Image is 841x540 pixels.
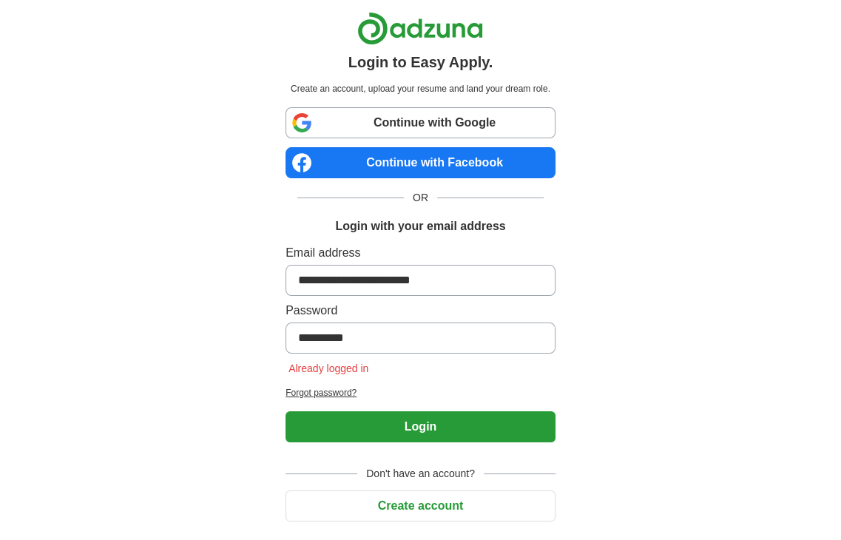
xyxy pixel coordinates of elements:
label: Email address [286,244,555,262]
p: Create an account, upload your resume and land your dream role. [288,82,553,95]
a: Create account [286,499,555,512]
a: Forgot password? [286,386,555,399]
a: Continue with Facebook [286,147,555,178]
h1: Login to Easy Apply. [348,51,493,73]
span: Don't have an account? [357,466,484,482]
img: Adzuna logo [357,12,483,45]
button: Login [286,411,555,442]
h1: Login with your email address [335,217,505,235]
a: Continue with Google [286,107,555,138]
button: Create account [286,490,555,522]
span: Already logged in [286,362,371,374]
label: Password [286,302,555,320]
span: OR [404,190,437,206]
